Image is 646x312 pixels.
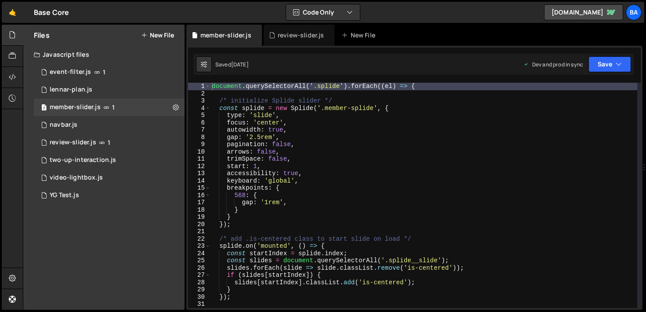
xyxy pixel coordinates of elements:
div: YG Test.js [50,191,79,199]
div: 15 [188,184,210,192]
span: 1 [108,139,110,146]
div: 7 [188,126,210,134]
div: review-slider.js [278,31,324,40]
a: 🤙 [2,2,23,23]
button: Save [588,56,631,72]
div: 9 [188,141,210,148]
div: 28 [188,279,210,286]
span: 1 [112,104,115,111]
div: 25 [188,257,210,264]
div: 15790/44982.js [34,116,185,134]
div: 14 [188,177,210,185]
div: New File [341,31,378,40]
div: 21 [188,228,210,235]
div: Javascript files [23,46,185,63]
div: [DATE] [231,61,249,68]
div: 22 [188,235,210,243]
div: 15790/44138.js [34,134,185,151]
div: 11 [188,155,210,163]
div: video-lightbox.js [50,174,103,182]
div: 12 [188,163,210,170]
div: 23 [188,242,210,250]
div: Base Core [34,7,69,18]
div: 8 [188,134,210,141]
span: 1 [103,69,105,76]
div: 10 [188,148,210,156]
div: 31 [188,301,210,308]
div: 5 [188,112,210,119]
div: 20 [188,221,210,228]
div: 15790/44778.js [34,169,185,187]
div: lennar-plan.js [50,86,92,94]
button: Code Only [286,4,360,20]
div: 15790/46151.js [34,81,185,99]
div: 2 [188,90,210,98]
div: 16 [188,192,210,199]
button: New File [141,32,174,39]
div: 27 [188,272,210,279]
div: 15790/42338.js [34,187,185,204]
div: 30 [188,294,210,301]
div: 19 [188,213,210,221]
div: member-slider.js [50,103,101,111]
div: 13 [188,170,210,177]
div: 17 [188,199,210,206]
span: 7 [41,105,47,112]
div: review-slider.js [50,139,96,147]
div: 4 [188,105,210,112]
h2: Files [34,30,50,40]
div: two-up-interaction.js [50,156,116,164]
div: 3 [188,97,210,105]
div: 15790/44770.js [34,151,185,169]
div: Dev and prod in sync [523,61,583,68]
div: 6 [188,119,210,127]
div: 26 [188,264,210,272]
div: 15790/44139.js [34,63,185,81]
div: 24 [188,250,210,257]
div: 15790/44133.js [34,99,185,116]
a: Ba [626,4,642,20]
div: 29 [188,286,210,294]
div: member-slider.js [200,31,251,40]
a: [DOMAIN_NAME] [544,4,623,20]
div: event-filter.js [50,68,91,76]
div: navbar.js [50,121,77,129]
div: 1 [188,83,210,90]
div: 18 [188,206,210,214]
div: Saved [215,61,249,68]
